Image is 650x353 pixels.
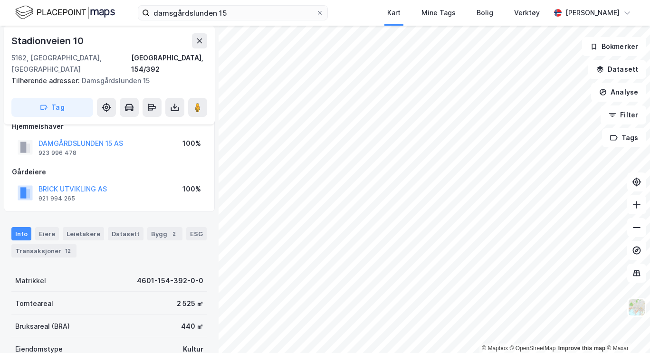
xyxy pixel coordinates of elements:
div: 5162, [GEOGRAPHIC_DATA], [GEOGRAPHIC_DATA] [11,52,131,75]
div: [PERSON_NAME] [565,7,620,19]
div: Bruksareal (BRA) [15,321,70,332]
div: Leietakere [63,227,104,240]
div: Transaksjoner [11,244,76,258]
div: Gårdeiere [12,166,207,178]
div: Info [11,227,31,240]
div: Eiere [35,227,59,240]
button: Analyse [591,83,646,102]
img: logo.f888ab2527a4732fd821a326f86c7f29.svg [15,4,115,21]
button: Datasett [588,60,646,79]
div: Matrikkel [15,275,46,286]
div: 12 [63,246,73,256]
input: Søk på adresse, matrikkel, gårdeiere, leietakere eller personer [150,6,316,20]
div: Mine Tags [421,7,456,19]
div: Tomteareal [15,298,53,309]
div: 100% [182,183,201,195]
div: Kart [387,7,401,19]
button: Filter [601,105,646,124]
div: ESG [186,227,207,240]
div: Bolig [477,7,493,19]
div: [GEOGRAPHIC_DATA], 154/392 [131,52,207,75]
span: Tilhørende adresser: [11,76,82,85]
a: OpenStreetMap [510,345,556,352]
button: Tag [11,98,93,117]
div: Stadionveien 10 [11,33,86,48]
div: 440 ㎡ [181,321,203,332]
div: Bygg [147,227,182,240]
div: Damsgårdslunden 15 [11,75,200,86]
div: Verktøy [514,7,540,19]
div: 921 994 265 [38,195,75,202]
div: Datasett [108,227,143,240]
div: Hjemmelshaver [12,121,207,132]
a: Improve this map [558,345,605,352]
button: Tags [602,128,646,147]
div: 2 [169,229,179,239]
div: Kontrollprogram for chat [602,307,650,353]
div: 923 996 478 [38,149,76,157]
img: Z [628,298,646,316]
a: Mapbox [482,345,508,352]
iframe: Chat Widget [602,307,650,353]
div: 2 525 ㎡ [177,298,203,309]
div: 100% [182,138,201,149]
button: Bokmerker [582,37,646,56]
div: 4601-154-392-0-0 [137,275,203,286]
